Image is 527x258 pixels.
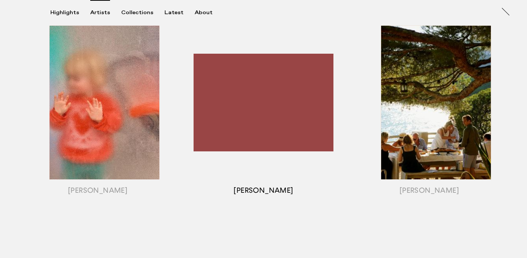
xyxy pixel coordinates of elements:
button: Collections [121,9,164,16]
div: Highlights [50,9,79,16]
div: Artists [90,9,110,16]
button: About [195,9,224,16]
button: Highlights [50,9,90,16]
div: Latest [164,9,183,16]
div: Collections [121,9,153,16]
button: Artists [90,9,121,16]
div: About [195,9,213,16]
button: Latest [164,9,195,16]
